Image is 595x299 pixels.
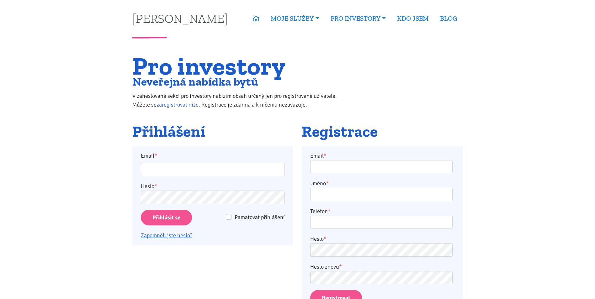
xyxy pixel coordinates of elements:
p: V zaheslované sekci pro investory nabízím obsah určený jen pro registrované uživatele. Můžete se ... [132,92,350,109]
abbr: required [339,263,342,270]
h2: Neveřejná nabídka bytů [132,76,350,87]
abbr: required [324,152,327,159]
input: Přihlásit se [141,210,192,226]
a: PRO INVESTORY [325,11,391,26]
abbr: required [326,180,329,187]
h2: Registrace [302,123,463,140]
h2: Přihlášení [132,123,293,140]
a: zaregistrovat níže [157,101,199,108]
h1: Pro investory [132,55,350,76]
label: Jméno [310,179,329,188]
abbr: required [328,208,331,215]
label: Heslo znovu [310,262,342,271]
label: Email [310,151,327,160]
label: Heslo [310,234,327,243]
label: Email [137,151,289,160]
label: Telefon [310,207,331,216]
a: [PERSON_NAME] [132,12,228,24]
abbr: required [324,235,327,242]
a: KDO JSEM [391,11,434,26]
a: BLOG [434,11,463,26]
span: Pamatovat přihlášení [235,214,285,221]
label: Heslo [141,182,157,191]
a: MOJE SLUŽBY [265,11,325,26]
a: Zapomněli jste heslo? [141,232,192,239]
